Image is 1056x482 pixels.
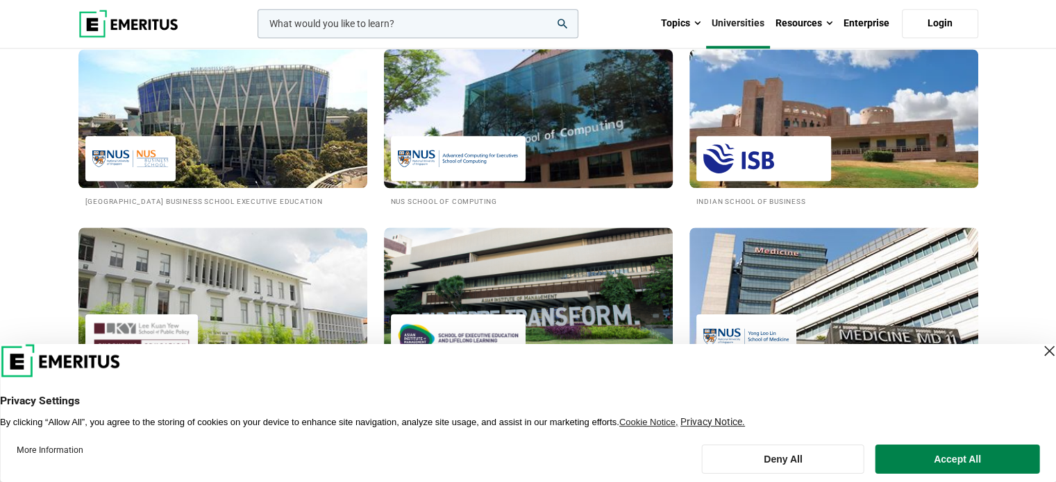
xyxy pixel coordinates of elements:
[689,227,978,385] a: Universities We Work With NUS Yong Loo Lin School of Medicine NUS [PERSON_NAME] [PERSON_NAME] Sch...
[369,42,687,195] img: Universities We Work With
[85,195,360,207] h2: [GEOGRAPHIC_DATA] Business School Executive Education
[703,321,789,352] img: NUS Yong Loo Lin School of Medicine
[258,9,578,38] input: woocommerce-product-search-field-0
[689,227,978,366] img: Universities We Work With
[391,195,666,207] h2: NUS School of Computing
[78,227,367,397] a: Universities We Work With Lee Kuan Yew School of Public Policy Executive Education, NUS [PERSON_N...
[384,49,673,207] a: Universities We Work With NUS School of Computing NUS School of Computing
[384,227,673,366] img: Universities We Work With
[92,143,169,174] img: National University of Singapore Business School Executive Education
[689,49,978,188] img: Universities We Work With
[398,143,519,174] img: NUS School of Computing
[78,49,367,207] a: Universities We Work With National University of Singapore Business School Executive Education [G...
[92,321,191,352] img: Lee Kuan Yew School of Public Policy Executive Education, NUS
[78,227,367,366] img: Universities We Work With
[689,49,978,207] a: Universities We Work With Indian School of Business Indian School of Business
[78,49,367,188] img: Universities We Work With
[696,195,971,207] h2: Indian School of Business
[398,321,519,352] img: Asian Institute of Management
[703,143,824,174] img: Indian School of Business
[902,9,978,38] a: Login
[384,227,673,385] a: Universities We Work With Asian Institute of Management The Asian Institute of Management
